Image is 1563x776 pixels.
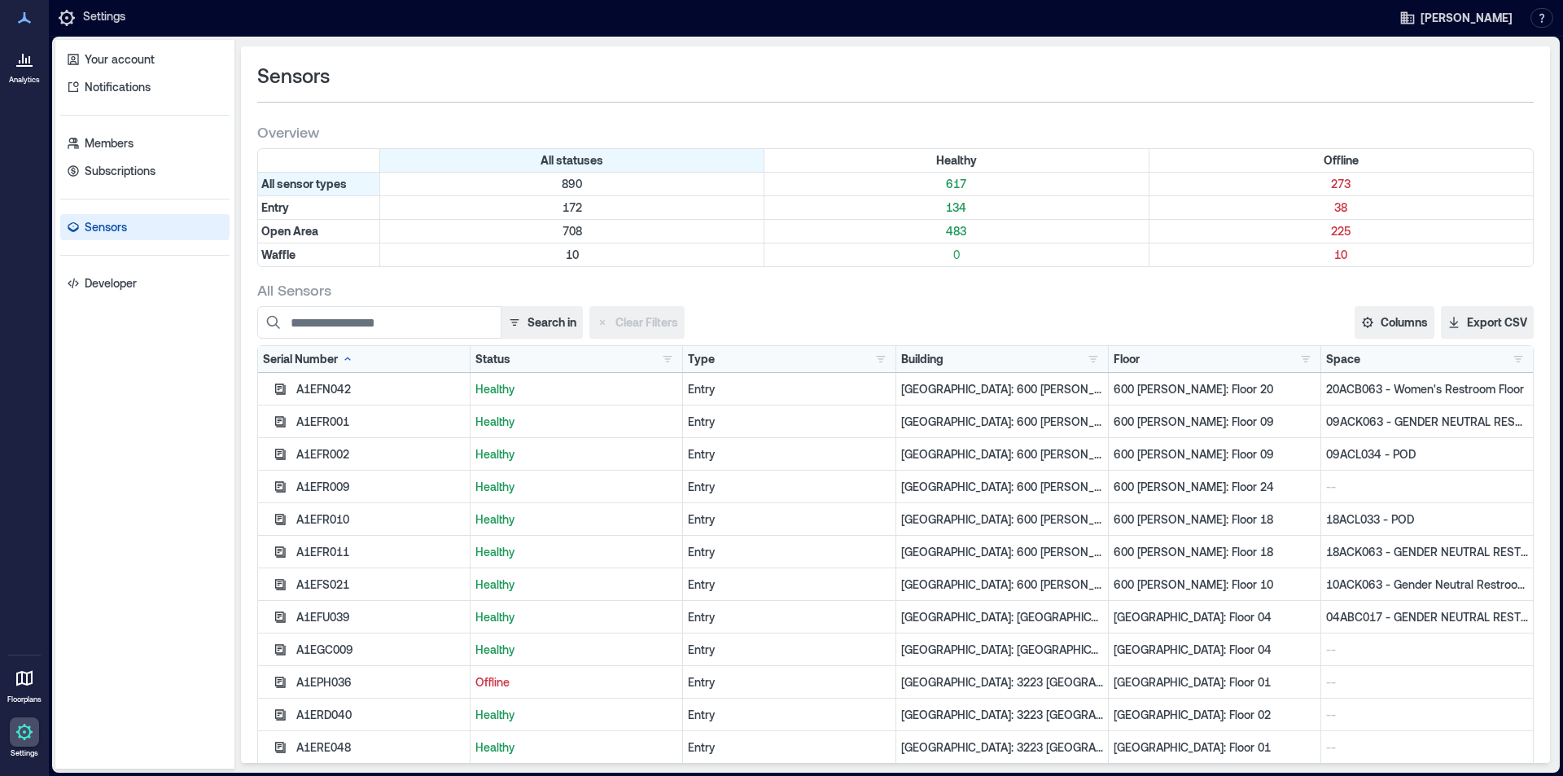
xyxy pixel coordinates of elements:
[296,479,465,495] div: A1EFR009
[2,659,46,709] a: Floorplans
[901,674,1103,691] p: [GEOGRAPHIC_DATA]: 3223 [GEOGRAPHIC_DATA] - 160205
[1326,577,1528,593] p: 10ACK063 - Gender Neutral Restroom Floor
[1114,381,1316,397] p: 600 [PERSON_NAME]: Floor 20
[258,196,380,219] div: Filter by Type: Entry
[1326,479,1528,495] p: --
[688,381,890,397] div: Entry
[296,414,465,430] div: A1EFR001
[768,247,1145,263] p: 0
[1114,544,1316,560] p: 600 [PERSON_NAME]: Floor 18
[1149,243,1533,266] div: Filter by Type: Waffle & Status: Offline
[1114,674,1316,691] p: [GEOGRAPHIC_DATA]: Floor 01
[1326,739,1528,756] p: --
[475,642,677,658] p: Healthy
[1326,414,1528,430] p: 09ACK063 - GENDER NEUTRAL RESTROOM
[1326,446,1528,463] p: 09ACL034 - POD
[263,351,354,367] div: Serial Number
[688,414,890,430] div: Entry
[688,642,890,658] div: Entry
[4,39,45,90] a: Analytics
[901,511,1103,528] p: [GEOGRAPHIC_DATA]: 600 [PERSON_NAME] - 011154
[475,414,677,430] p: Healthy
[1114,446,1316,463] p: 600 [PERSON_NAME]: Floor 09
[60,158,230,184] a: Subscriptions
[1149,149,1533,172] div: Filter by Status: Offline
[688,479,890,495] div: Entry
[296,609,465,625] div: A1EFU039
[258,243,380,266] div: Filter by Type: Waffle
[475,739,677,756] p: Healthy
[296,381,465,397] div: A1EFN042
[1441,306,1534,339] button: Export CSV
[9,75,40,85] p: Analytics
[901,544,1103,560] p: [GEOGRAPHIC_DATA]: 600 [PERSON_NAME] - 011154
[901,739,1103,756] p: [GEOGRAPHIC_DATA]: 3223 [GEOGRAPHIC_DATA] - 160205
[296,544,465,560] div: A1EFR011
[1355,306,1434,339] button: Columns
[1114,351,1140,367] div: Floor
[1114,414,1316,430] p: 600 [PERSON_NAME]: Floor 09
[296,642,465,658] div: A1EGC009
[60,74,230,100] a: Notifications
[83,8,125,28] p: Settings
[1326,351,1360,367] div: Space
[1326,544,1528,560] p: 18ACK063 - GENDER NEUTRAL RESTROOM
[688,577,890,593] div: Entry
[475,577,677,593] p: Healthy
[383,199,760,216] p: 172
[1114,707,1316,723] p: [GEOGRAPHIC_DATA]: Floor 02
[60,130,230,156] a: Members
[1114,577,1316,593] p: 600 [PERSON_NAME]: Floor 10
[901,577,1103,593] p: [GEOGRAPHIC_DATA]: 600 [PERSON_NAME] - 011154
[296,446,465,463] div: A1EFR002
[1153,223,1530,239] p: 225
[764,220,1149,243] div: Filter by Type: Open Area & Status: Healthy
[7,695,42,704] p: Floorplans
[1326,511,1528,528] p: 18ACL033 - POD
[380,149,764,172] div: All statuses
[1326,381,1528,397] p: 20ACB063 - Women's Restroom Floor
[688,739,890,756] div: Entry
[688,351,715,367] div: Type
[901,446,1103,463] p: [GEOGRAPHIC_DATA]: 600 [PERSON_NAME] - 011154
[475,381,677,397] p: Healthy
[383,223,760,239] p: 708
[901,642,1103,658] p: [GEOGRAPHIC_DATA]: [GEOGRAPHIC_DATA] - 160796
[296,674,465,691] div: A1EPH036
[688,609,890,625] div: Entry
[60,46,230,72] a: Your account
[1114,479,1316,495] p: 600 [PERSON_NAME]: Floor 24
[901,381,1103,397] p: [GEOGRAPHIC_DATA]: 600 [PERSON_NAME] - 011154
[688,446,890,463] div: Entry
[85,163,155,179] p: Subscriptions
[1326,609,1528,625] p: 04ABC017 - GENDER NEUTRAL RESTROOM
[85,79,151,95] p: Notifications
[1153,199,1530,216] p: 38
[296,577,465,593] div: A1EFS021
[85,219,127,235] p: Sensors
[901,414,1103,430] p: [GEOGRAPHIC_DATA]: 600 [PERSON_NAME] - 011154
[475,351,510,367] div: Status
[296,511,465,528] div: A1EFR010
[589,306,685,339] button: Clear Filters
[764,243,1149,266] div: Filter by Type: Waffle & Status: Healthy (0 sensors)
[60,270,230,296] a: Developer
[768,223,1145,239] p: 483
[688,511,890,528] div: Entry
[1326,642,1528,658] p: --
[475,446,677,463] p: Healthy
[11,748,38,758] p: Settings
[383,247,760,263] p: 10
[901,609,1103,625] p: [GEOGRAPHIC_DATA]: [GEOGRAPHIC_DATA] - 160796
[383,176,760,192] p: 890
[85,275,137,292] p: Developer
[1421,10,1513,26] span: [PERSON_NAME]
[475,674,677,691] p: Offline
[1394,5,1517,31] button: [PERSON_NAME]
[1114,609,1316,625] p: [GEOGRAPHIC_DATA]: Floor 04
[764,196,1149,219] div: Filter by Type: Entry & Status: Healthy
[901,479,1103,495] p: [GEOGRAPHIC_DATA]: 600 [PERSON_NAME] - 011154
[1153,247,1530,263] p: 10
[688,674,890,691] div: Entry
[475,479,677,495] p: Healthy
